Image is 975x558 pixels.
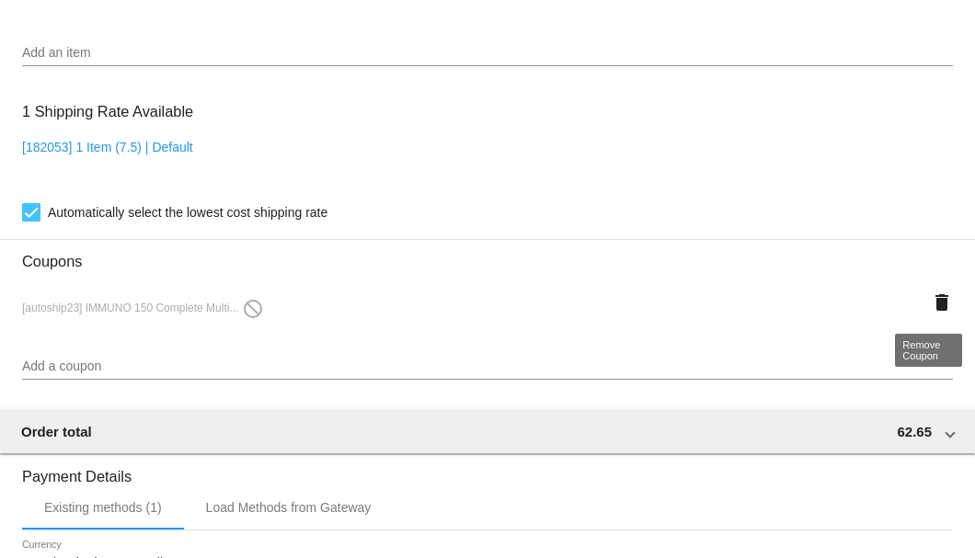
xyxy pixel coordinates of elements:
[206,500,372,515] div: Load Methods from Gateway
[22,46,953,61] input: Add an item
[21,424,92,439] span: Order total
[22,140,193,154] a: [182053] 1 Item (7.5) | Default
[22,454,953,485] h3: Payment Details
[931,291,953,313] mat-icon: delete
[44,500,162,515] div: Existing methods (1)
[22,239,953,270] h3: Coupons
[22,359,953,374] input: Add a coupon
[22,92,193,131] h3: 1 Shipping Rate Available
[897,424,932,439] span: 62.65
[22,302,264,314] span: [autoship23] IMMUNO 150 Complete Multi...
[48,201,327,223] span: Automatically select the lowest cost shipping rate
[242,298,264,320] mat-icon: do_not_disturb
